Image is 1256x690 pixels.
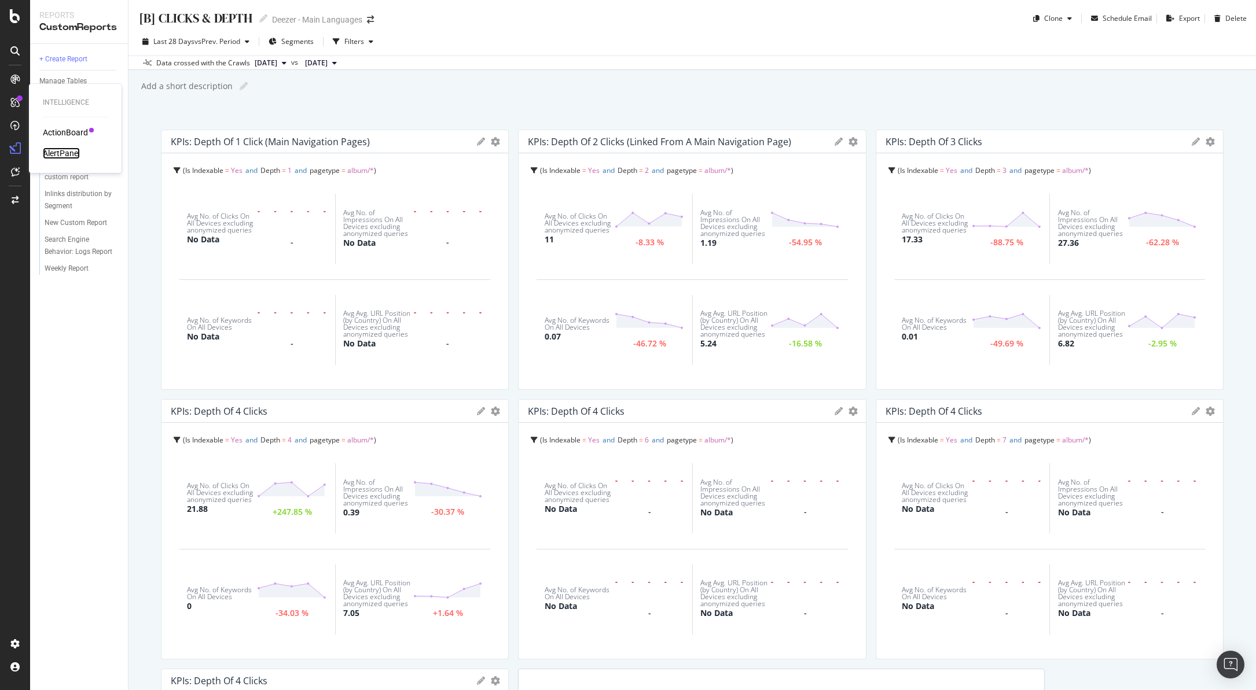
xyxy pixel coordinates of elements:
[231,435,243,445] span: Yes
[288,435,292,445] span: 4
[156,58,250,68] div: Data crossed with the Crawls
[804,610,807,617] div: -
[295,435,307,445] span: and
[940,165,944,175] span: =
[260,165,280,175] span: Depth
[700,607,733,619] div: No Data
[291,57,300,68] span: vs
[804,508,807,516] div: -
[45,263,120,275] a: Weekly Report
[1002,165,1007,175] span: 3
[1058,507,1090,518] div: No Data
[618,165,637,175] span: Depth
[545,317,615,331] div: Avg No. of Keywords On All Devices
[431,508,464,516] div: -30.37 %
[876,130,1224,390] div: KPIs: Depth of 3 clicksgeargearIs Indexable = YesandDepth = 3andpagetype = album/*Avg No. of Clic...
[1210,9,1247,28] button: Delete
[1058,310,1128,338] div: Avg Avg. URL Position (by Country) On All Devices excluding anonymized queries
[700,479,770,507] div: Avg No. of Impressions On All Devices excluding anonymized queries
[1058,580,1128,607] div: Avg Avg. URL Position (by Country) On All Devices excluding anonymized queries
[187,600,192,612] div: 0
[343,310,413,338] div: Avg Avg. URL Position (by Country) On All Devices excluding anonymized queries
[491,677,500,685] div: gear
[367,16,374,24] div: arrow-right-arrow-left
[1056,435,1060,445] span: =
[1217,651,1244,678] div: Open Intercom Messenger
[1044,13,1063,23] div: Clone
[545,586,615,600] div: Avg No. of Keywords On All Devices
[946,165,957,175] span: Yes
[187,503,208,515] div: 21.88
[491,138,500,146] div: gear
[39,21,119,34] div: CustomReports
[245,165,258,175] span: and
[343,479,413,507] div: Avg No. of Impressions On All Devices excluding anonymized queries
[187,586,257,600] div: Avg No. of Keywords On All Devices
[900,165,938,175] span: Is Indexable
[700,209,770,237] div: Avg No. of Impressions On All Devices excluding anonymized queries
[542,435,581,445] span: Is Indexable
[639,165,643,175] span: =
[699,165,703,175] span: =
[645,165,649,175] span: 2
[1062,165,1089,175] span: album/*
[1009,165,1022,175] span: and
[43,147,80,159] a: AlertPanel
[545,503,577,515] div: No Data
[153,36,194,46] span: Last 28 Days
[1005,508,1008,516] div: -
[699,435,703,445] span: =
[545,600,577,612] div: No Data
[789,239,822,246] div: -54.95 %
[341,435,346,445] span: =
[990,340,1023,348] div: -49.69 %
[225,435,229,445] span: =
[1058,607,1090,619] div: No Data
[45,234,113,258] div: Search Engine Behavior: Logs Report
[545,234,554,245] div: 11
[171,675,267,687] div: KPIs: Depth of 4 clicks
[900,435,938,445] span: Is Indexable
[582,165,586,175] span: =
[528,136,791,147] div: KPIs: Depth of 2 clicks (Linked from a Main Navigation Page)
[618,435,637,445] span: Depth
[343,607,359,619] div: 7.05
[1002,435,1007,445] span: 7
[255,58,277,68] span: 2025 Sep. 1st
[960,165,972,175] span: and
[946,435,957,445] span: Yes
[187,331,219,342] div: No Data
[161,399,509,659] div: KPIs: Depth of 4 clicksgeargearIs Indexable = YesandDepth = 4andpagetype = album/*Avg No. of Clic...
[545,331,561,342] div: 0.07
[45,263,89,275] div: Weekly Report
[140,80,233,92] div: Add a short description
[518,399,866,659] div: KPIs: Depth of 4 clicksgeargearIs Indexable = YesandDepth = 6andpagetype = album/*Avg No. of Clic...
[1162,9,1200,28] button: Export
[45,234,120,258] a: Search Engine Behavior: Logs Report
[588,435,600,445] span: Yes
[700,580,770,607] div: Avg Avg. URL Position (by Country) On All Devices excluding anonymized queries
[291,239,293,246] div: -
[310,435,340,445] span: pagetype
[886,136,982,147] div: KPIs: Depth of 3 clicks
[1146,239,1179,246] div: -62.28 %
[652,435,664,445] span: and
[1058,237,1079,249] div: 27.36
[446,340,449,348] div: -
[700,507,733,518] div: No Data
[43,127,88,138] a: ActionBoard
[288,165,292,175] span: 1
[282,435,286,445] span: =
[138,32,254,51] button: Last 28 DaysvsPrev. Period
[652,165,664,175] span: and
[1179,13,1200,23] div: Export
[343,209,413,237] div: Avg No. of Impressions On All Devices excluding anonymized queries
[700,338,717,349] div: 5.24
[43,98,108,108] div: Intelligence
[1058,479,1128,507] div: Avg No. of Impressions On All Devices excluding anonymized queries
[231,165,243,175] span: Yes
[582,435,586,445] span: =
[1062,435,1089,445] span: album/*
[259,14,267,23] i: Edit report name
[902,482,972,503] div: Avg No. of Clicks On All Devices excluding anonymized queries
